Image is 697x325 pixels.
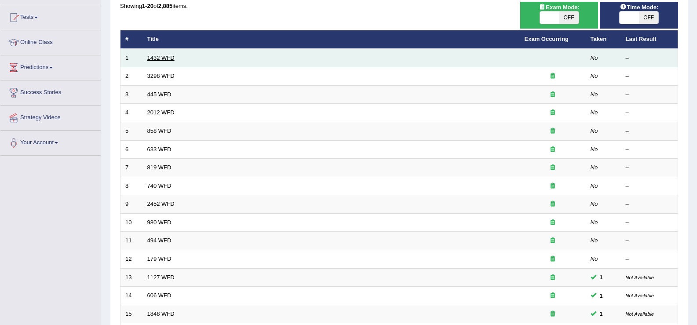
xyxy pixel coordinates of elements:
[120,305,142,323] td: 15
[0,106,101,128] a: Strategy Videos
[147,219,172,226] a: 980 WFD
[525,219,581,227] div: Exam occurring question
[0,55,101,77] a: Predictions
[591,183,598,189] em: No
[120,195,142,214] td: 9
[120,49,142,67] td: 1
[120,250,142,268] td: 12
[596,273,606,282] span: You can still take this question
[120,30,142,49] th: #
[525,255,581,263] div: Exam occurring question
[591,219,598,226] em: No
[120,67,142,86] td: 2
[120,104,142,122] td: 4
[147,256,172,262] a: 179 WFD
[535,3,583,12] span: Exam Mode:
[525,274,581,282] div: Exam occurring question
[142,3,153,9] b: 1-20
[120,232,142,250] td: 11
[525,91,581,99] div: Exam occurring question
[142,30,520,49] th: Title
[0,80,101,102] a: Success Stories
[591,109,598,116] em: No
[147,146,172,153] a: 633 WFD
[120,122,142,141] td: 5
[626,255,673,263] div: –
[525,36,569,42] a: Exam Occurring
[120,85,142,104] td: 3
[626,293,654,298] small: Not Available
[626,237,673,245] div: –
[525,292,581,300] div: Exam occurring question
[0,5,101,27] a: Tests
[147,292,172,299] a: 606 WFD
[591,201,598,207] em: No
[591,237,598,244] em: No
[120,287,142,305] td: 14
[591,73,598,79] em: No
[525,72,581,80] div: Exam occurring question
[626,311,654,317] small: Not Available
[158,3,173,9] b: 2,885
[147,73,175,79] a: 3298 WFD
[120,177,142,195] td: 8
[525,200,581,208] div: Exam occurring question
[147,164,172,171] a: 819 WFD
[626,164,673,172] div: –
[525,127,581,135] div: Exam occurring question
[525,146,581,154] div: Exam occurring question
[591,256,598,262] em: No
[596,309,606,318] span: You can still take this question
[147,128,172,134] a: 858 WFD
[559,11,579,24] span: OFF
[591,164,598,171] em: No
[626,275,654,280] small: Not Available
[591,91,598,98] em: No
[626,219,673,227] div: –
[616,3,662,12] span: Time Mode:
[621,30,678,49] th: Last Result
[639,11,658,24] span: OFF
[525,109,581,117] div: Exam occurring question
[591,55,598,61] em: No
[120,268,142,287] td: 13
[626,72,673,80] div: –
[525,237,581,245] div: Exam occurring question
[120,159,142,177] td: 7
[586,30,621,49] th: Taken
[147,91,172,98] a: 445 WFD
[0,131,101,153] a: Your Account
[147,310,175,317] a: 1848 WFD
[147,109,175,116] a: 2012 WFD
[591,146,598,153] em: No
[147,201,175,207] a: 2452 WFD
[626,91,673,99] div: –
[626,54,673,62] div: –
[147,274,175,281] a: 1127 WFD
[626,127,673,135] div: –
[0,30,101,52] a: Online Class
[525,310,581,318] div: Exam occurring question
[525,164,581,172] div: Exam occurring question
[147,237,172,244] a: 494 WFD
[120,213,142,232] td: 10
[520,2,598,29] div: Show exams occurring in exams
[525,182,581,190] div: Exam occurring question
[591,128,598,134] em: No
[596,291,606,300] span: You can still take this question
[120,140,142,159] td: 6
[626,109,673,117] div: –
[626,182,673,190] div: –
[147,55,175,61] a: 1432 WFD
[120,2,678,10] div: Showing of items.
[626,146,673,154] div: –
[147,183,172,189] a: 740 WFD
[626,200,673,208] div: –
